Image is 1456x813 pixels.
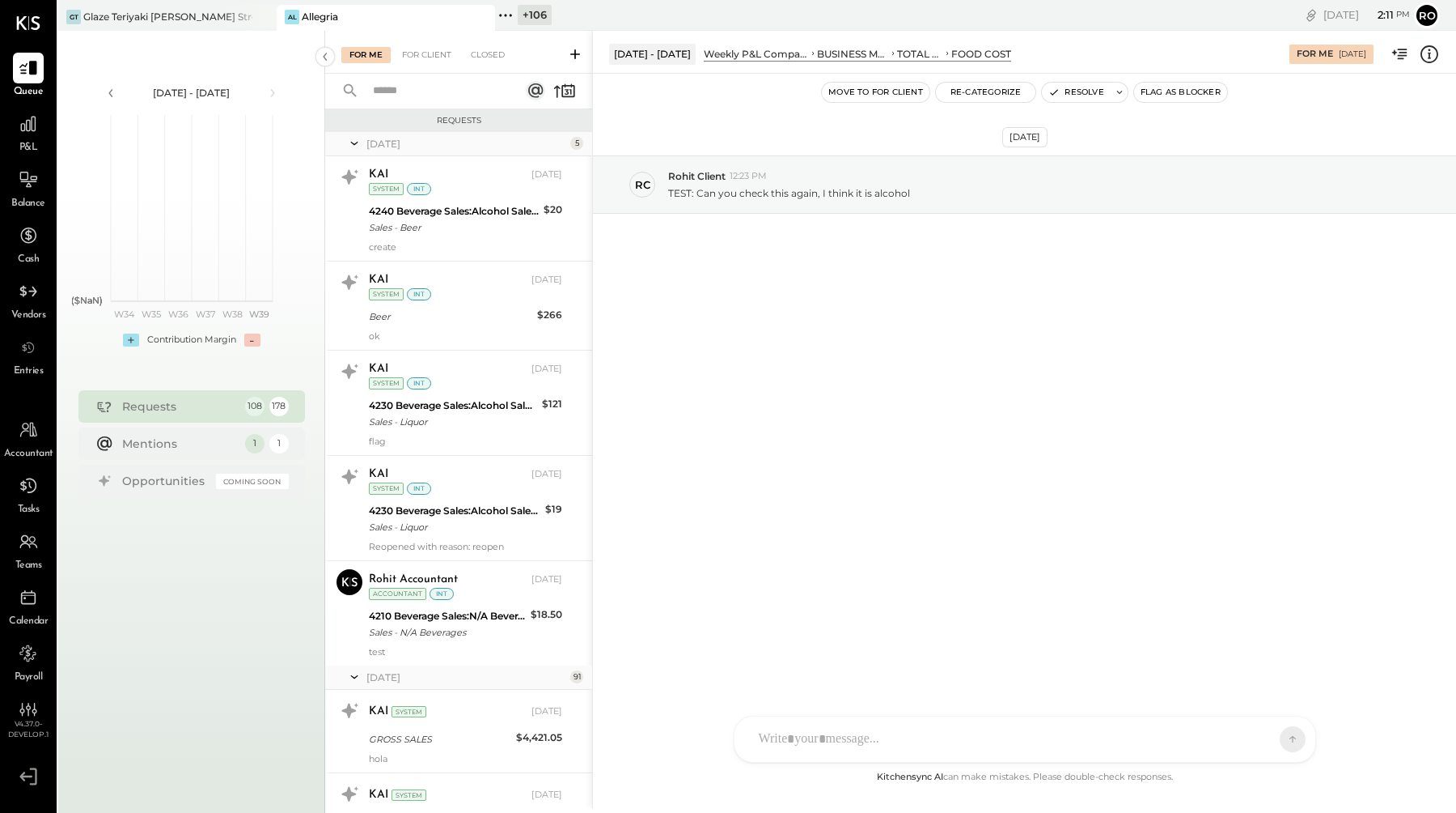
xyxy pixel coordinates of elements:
[1,332,56,379] a: Entries
[1,53,56,100] a: Queue
[369,309,532,325] div: Beer
[15,670,43,685] span: Payroll
[407,377,431,389] div: int
[4,447,53,462] span: Accountant
[369,787,388,803] div: KAI
[531,468,562,481] div: [DATE]
[542,396,562,412] div: $121
[71,295,103,306] text: ($NaN)
[369,503,540,519] div: 4230 Beverage Sales:Alcohol Sales:Liquor
[951,47,1011,61] div: FOOD COST
[1,109,56,155] a: P&L
[1,220,56,267] a: Cash
[1297,48,1333,61] div: For Me
[1323,7,1410,23] div: [DATE]
[407,183,431,195] div: int
[407,483,431,495] div: int
[531,573,562,586] div: [DATE]
[269,397,289,416] div: 178
[245,397,265,416] div: 108
[11,309,46,323] span: Vendors
[668,186,910,200] p: TEST: Can you check this again, I think it is alcohol
[302,10,338,23] div: Allegria
[333,115,584,126] div: Requests
[9,615,48,629] span: Calendar
[366,670,566,684] div: [DATE]
[822,83,929,102] button: Move to for client
[66,10,81,24] div: GT
[394,47,459,63] div: For Client
[369,519,540,535] div: Sales - Liquor
[369,219,539,236] div: Sales - Beer
[369,588,426,600] div: Accountant
[369,167,388,183] div: KAI
[1042,83,1110,102] button: Resolve
[222,309,242,320] text: W38
[369,330,562,342] div: ok
[392,790,426,801] div: System
[1,582,56,629] a: Calendar
[545,501,562,517] div: $19
[269,434,289,453] div: 1
[1303,6,1319,23] div: copy link
[122,473,208,489] div: Opportunities
[285,10,299,24] div: Al
[369,731,511,747] div: GROSS SALES
[730,170,767,183] span: 12:23 PM
[668,169,726,183] span: Rohit Client
[14,85,44,100] span: Queue
[341,47,391,63] div: For Me
[1,164,56,211] a: Balance
[897,47,943,61] div: TOTAL COGS
[244,334,260,347] div: -
[1339,49,1366,60] div: [DATE]
[817,47,889,61] div: BUSINESS METRICS
[366,137,566,151] div: [DATE]
[407,288,431,300] div: int
[1,276,56,323] a: Vendors
[123,86,260,100] div: [DATE] - [DATE]
[195,309,214,320] text: W37
[248,309,269,320] text: W39
[245,434,265,453] div: 1
[369,646,562,658] div: test
[463,47,513,63] div: Closed
[1134,83,1227,102] button: Flag as Blocker
[122,398,237,415] div: Requests
[704,47,809,61] div: Weekly P&L Comparison
[531,607,562,623] div: $18.50
[122,436,237,452] div: Mentions
[369,414,537,430] div: Sales - Liquor
[18,503,40,517] span: Tasks
[609,44,696,64] div: [DATE] - [DATE]
[369,241,562,253] div: create
[167,309,188,320] text: W36
[369,624,526,641] div: Sales - N/A Beverages
[1002,127,1048,147] div: [DATE]
[531,705,562,718] div: [DATE]
[369,753,562,764] div: hola
[369,398,537,414] div: 4230 Beverage Sales:Alcohol Sales:Liquor
[516,730,562,746] div: $4,421.05
[19,141,38,155] span: P&L
[11,197,45,211] span: Balance
[147,334,236,347] div: Contribution Margin
[518,5,552,25] div: + 106
[369,272,388,288] div: KAI
[1414,2,1440,28] button: Ro
[369,288,404,300] div: System
[14,364,44,379] span: Entries
[1,415,56,462] a: Accountant
[123,334,139,347] div: +
[369,377,404,389] div: System
[369,572,458,588] div: Rohit Accountant
[83,10,252,23] div: Glaze Teriyaki [PERSON_NAME] Street - [PERSON_NAME] River [PERSON_NAME] LLC
[369,704,388,720] div: KAI
[531,363,562,376] div: [DATE]
[216,474,289,489] div: Coming Soon
[1,638,56,685] a: Payroll
[369,203,539,219] div: 4240 Beverage Sales:Alcohol Sales:Beer
[936,83,1036,102] button: Re-Categorize
[369,436,562,447] div: flag
[635,177,650,193] div: RC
